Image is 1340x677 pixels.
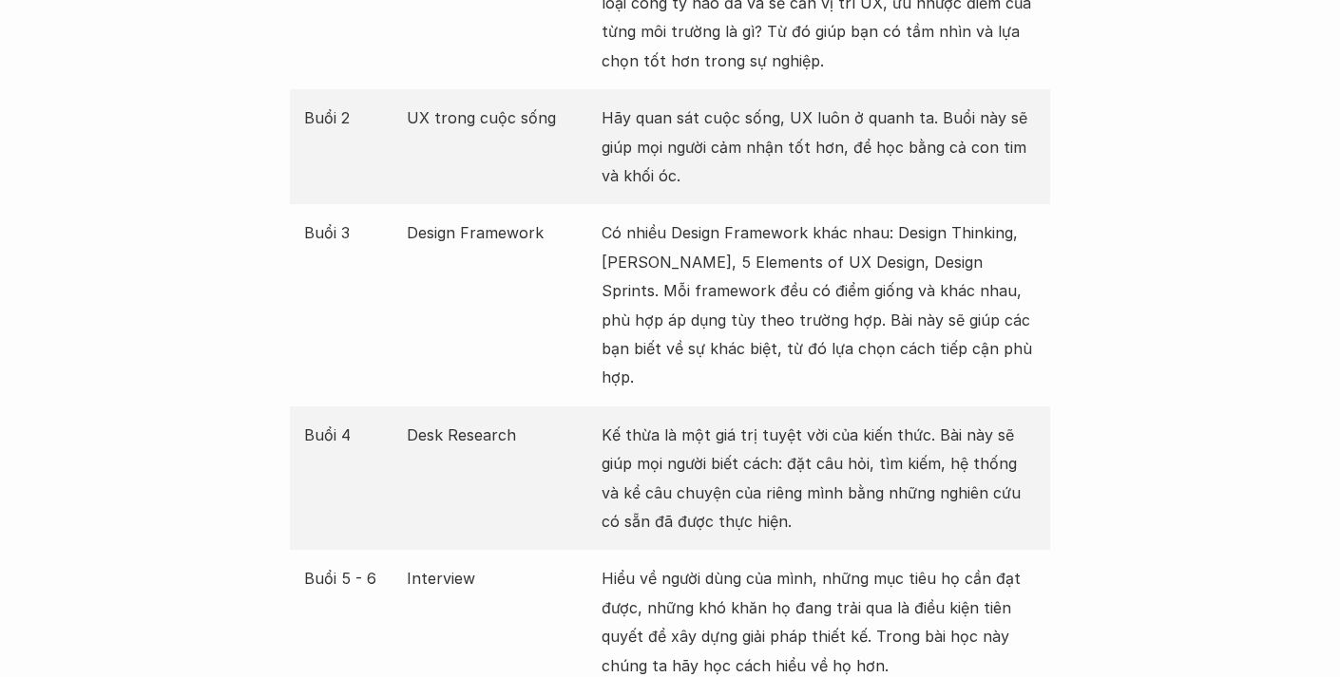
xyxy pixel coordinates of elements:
p: Buổi 4 [304,421,397,449]
p: Interview [407,564,593,592]
p: Có nhiều Design Framework khác nhau: Design Thinking, [PERSON_NAME], 5 Elements of UX Design, Des... [602,218,1036,391]
p: Buổi 5 - 6 [304,564,397,592]
p: Desk Research [407,421,593,449]
p: Design Framework [407,218,593,247]
p: UX trong cuộc sống [407,103,593,132]
p: Buổi 2 [304,103,397,132]
p: Kế thừa là một giá trị tuyệt vời của kiến thức. Bài này sẽ giúp mọi người biết cách: đặt câu hỏi,... [602,421,1036,536]
p: Buổi 3 [304,218,397,247]
p: Hãy quan sát cuộc sống, UX luôn ở quanh ta. Buổi này sẽ giúp mọi người cảm nhận tốt hơn, để học b... [602,103,1036,190]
